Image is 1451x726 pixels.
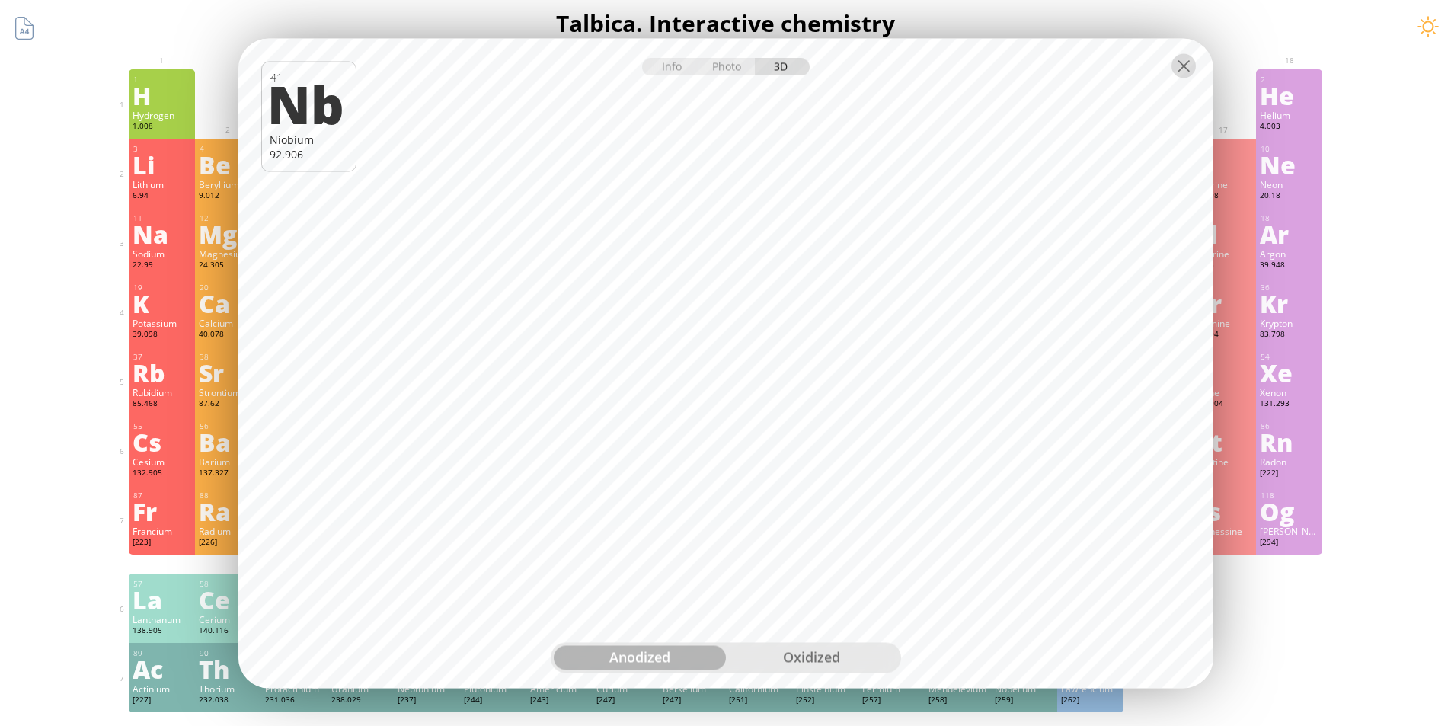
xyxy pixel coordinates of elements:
div: Fluorine [1194,178,1252,190]
div: 88 [200,491,257,501]
div: Ce [199,587,257,612]
div: 132.905 [133,468,191,480]
div: 24.305 [199,260,257,272]
div: 238.029 [331,695,390,707]
div: [226] [199,537,257,549]
div: 87 [133,491,191,501]
div: 20 [200,283,257,293]
div: Ne [1260,152,1318,177]
div: Info [642,58,701,75]
div: Potassium [133,317,191,329]
div: Neon [1260,178,1318,190]
div: Xenon [1260,386,1318,398]
div: 1 [133,75,191,85]
div: 39.098 [133,329,191,341]
div: Beryllium [199,178,257,190]
div: K [133,291,191,315]
div: 1.008 [133,121,191,133]
div: Americium [530,683,589,695]
div: At [1194,430,1252,454]
div: Na [133,222,191,246]
div: 137.327 [199,468,257,480]
div: 40.078 [199,329,257,341]
div: 54 [1261,352,1318,362]
div: 138.905 [133,625,191,638]
div: 4.003 [1260,121,1318,133]
div: Rubidium [133,386,191,398]
div: 53 [1194,352,1252,362]
div: La [133,587,191,612]
div: Calcium [199,317,257,329]
div: 9.012 [199,190,257,203]
div: Nb [267,77,346,129]
div: Uranium [331,683,390,695]
div: Chlorine [1194,248,1252,260]
div: [247] [663,695,721,707]
div: [251] [729,695,788,707]
div: Californium [729,683,788,695]
div: 10 [1261,144,1318,154]
div: Lawrencium [1061,683,1120,695]
div: H [133,83,191,107]
div: Ts [1194,499,1252,523]
div: 58 [200,579,257,589]
div: 83.798 [1260,329,1318,341]
div: Iodine [1194,386,1252,398]
div: 35 [1194,283,1252,293]
div: [PERSON_NAME] [1260,525,1318,537]
div: Barium [199,456,257,468]
div: 12 [200,213,257,223]
div: Curium [596,683,655,695]
div: Radium [199,525,257,537]
div: [237] [398,695,456,707]
div: Protactinium [265,683,324,695]
div: 6.94 [133,190,191,203]
div: anodized [554,645,726,670]
div: Ac [133,657,191,681]
div: Thorium [199,683,257,695]
div: Strontium [199,386,257,398]
div: 126.904 [1194,398,1252,411]
div: 56 [200,421,257,431]
div: Ra [199,499,257,523]
div: Th [199,657,257,681]
div: [247] [596,695,655,707]
div: 85.468 [133,398,191,411]
div: 36 [1261,283,1318,293]
div: Astatine [1194,456,1252,468]
div: 89 [133,648,191,658]
div: Fermium [862,683,921,695]
div: Br [1194,291,1252,315]
div: 19 [133,283,191,293]
div: oxidized [726,645,898,670]
div: Be [199,152,257,177]
div: [262] [1061,695,1120,707]
div: 37 [133,352,191,362]
div: 90 [200,648,257,658]
div: Krypton [1260,317,1318,329]
div: Magnesium [199,248,257,260]
div: Ba [199,430,257,454]
div: 85 [1194,421,1252,431]
div: Nobelium [995,683,1053,695]
div: [259] [995,695,1053,707]
div: I [1194,360,1252,385]
div: Bromine [1194,317,1252,329]
div: Einsteinium [796,683,855,695]
div: Sodium [133,248,191,260]
div: Lithium [133,178,191,190]
div: 11 [133,213,191,223]
div: 79.904 [1194,329,1252,341]
div: Rb [133,360,191,385]
div: [252] [796,695,855,707]
div: Ar [1260,222,1318,246]
div: Og [1260,499,1318,523]
div: Lanthanum [133,613,191,625]
div: [223] [133,537,191,549]
div: Hydrogen [133,109,191,121]
div: Cerium [199,613,257,625]
div: 232.038 [199,695,257,707]
div: 18.998 [1194,190,1252,203]
div: Cs [133,430,191,454]
div: 57 [133,579,191,589]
